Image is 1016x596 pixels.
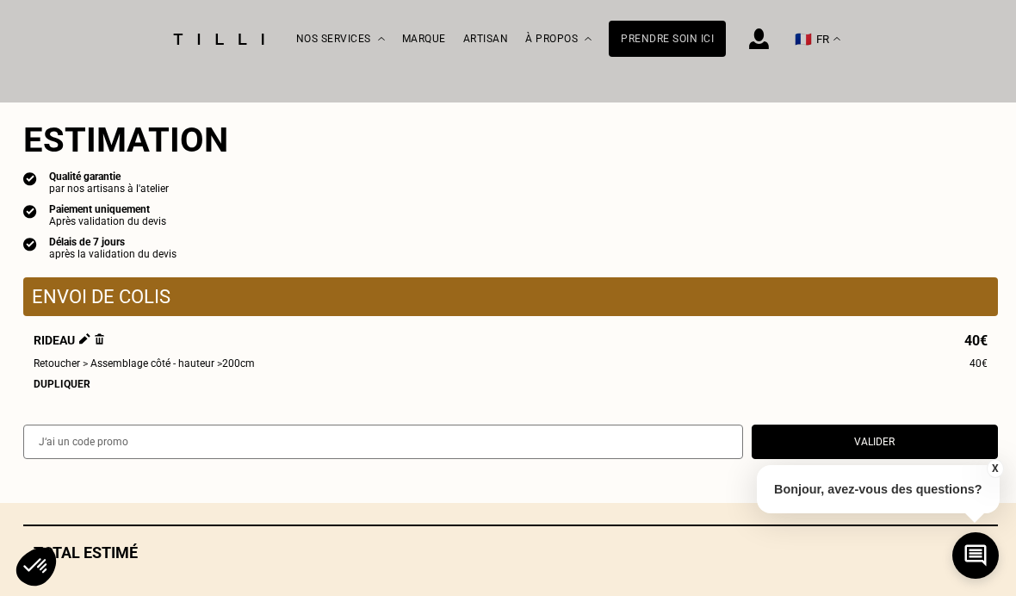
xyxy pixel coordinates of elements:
[32,286,989,307] p: Envoi de colis
[79,333,90,345] img: Éditer
[757,465,1000,513] p: Bonjour, avez-vous des questions?
[23,120,998,160] section: Estimation
[986,459,1003,478] button: X
[95,333,104,345] img: Supprimer
[34,378,988,390] div: Dupliquer
[964,333,988,348] span: 40€
[970,357,988,371] span: 40€
[49,203,166,215] div: Paiement uniquement
[49,248,177,260] div: après la validation du devis
[34,357,255,371] span: Retoucher > Assemblage côté - hauteur >200cm
[752,425,998,459] button: Valider
[49,171,169,183] div: Qualité garantie
[49,183,169,195] div: par nos artisans à l'atelier
[23,236,37,251] img: icon list info
[23,425,743,459] input: J‘ai un code promo
[34,333,104,348] span: Rideau
[49,236,177,248] div: Délais de 7 jours
[23,543,998,562] div: Total estimé
[49,215,166,227] div: Après validation du devis
[23,203,37,219] img: icon list info
[23,171,37,186] img: icon list info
